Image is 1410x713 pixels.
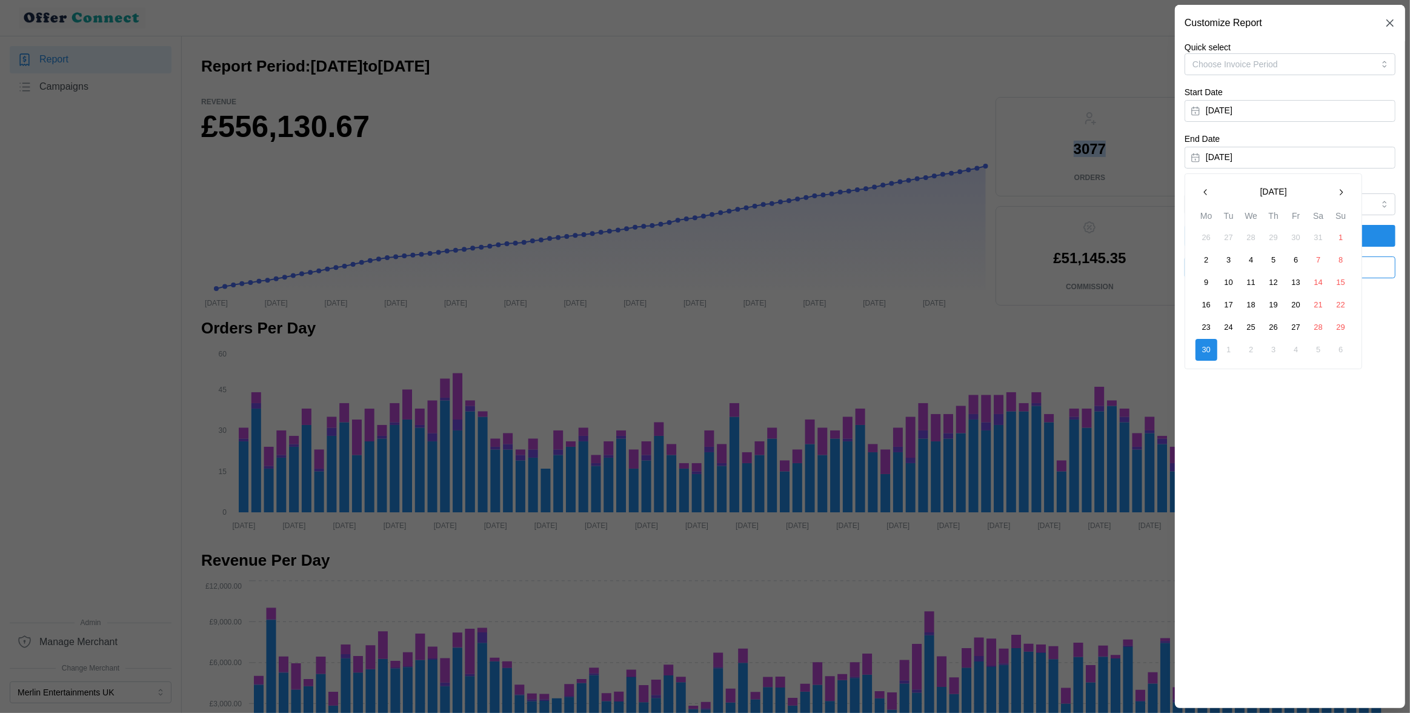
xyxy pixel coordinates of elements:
[1263,227,1285,249] button: 29 May 2025
[1285,209,1307,227] th: Fr
[1192,59,1278,69] span: Choose Invoice Period
[1330,316,1352,338] button: 29 June 2025
[1240,339,1262,361] button: 2 July 2025
[1185,133,1220,146] label: End Date
[1263,249,1285,271] button: 5 June 2025
[1308,227,1329,249] button: 31 May 2025
[1217,209,1240,227] th: Tu
[1308,272,1329,293] button: 14 June 2025
[1285,249,1307,271] button: 6 June 2025
[1218,316,1240,338] button: 24 June 2025
[1263,272,1285,293] button: 12 June 2025
[1218,249,1240,271] button: 3 June 2025
[1196,272,1217,293] button: 9 June 2025
[1262,209,1285,227] th: Th
[1329,209,1352,227] th: Su
[1218,294,1240,316] button: 17 June 2025
[1330,249,1352,271] button: 8 June 2025
[1330,227,1352,249] button: 1 June 2025
[1196,249,1217,271] button: 2 June 2025
[1185,86,1223,99] label: Start Date
[1218,272,1240,293] button: 10 June 2025
[1285,294,1307,316] button: 20 June 2025
[1240,249,1262,271] button: 4 June 2025
[1330,272,1352,293] button: 15 June 2025
[1185,41,1395,53] p: Quick select
[1308,294,1329,316] button: 21 June 2025
[1218,339,1240,361] button: 1 July 2025
[1308,339,1329,361] button: 5 July 2025
[1196,316,1217,338] button: 23 June 2025
[1240,227,1262,249] button: 28 May 2025
[1240,316,1262,338] button: 25 June 2025
[1285,272,1307,293] button: 13 June 2025
[1196,339,1217,361] button: 30 June 2025
[1307,209,1329,227] th: Sa
[1217,181,1330,203] button: [DATE]
[1218,227,1240,249] button: 27 May 2025
[1263,316,1285,338] button: 26 June 2025
[1196,294,1217,316] button: 16 June 2025
[1240,272,1262,293] button: 11 June 2025
[1195,209,1217,227] th: Mo
[1185,18,1262,28] h2: Customize Report
[1240,209,1262,227] th: We
[1285,316,1307,338] button: 27 June 2025
[1285,227,1307,249] button: 30 May 2025
[1263,339,1285,361] button: 3 July 2025
[1330,294,1352,316] button: 22 June 2025
[1196,227,1217,249] button: 26 May 2025
[1263,294,1285,316] button: 19 June 2025
[1330,339,1352,361] button: 6 July 2025
[1240,294,1262,316] button: 18 June 2025
[1308,316,1329,338] button: 28 June 2025
[1308,249,1329,271] button: 7 June 2025
[1285,339,1307,361] button: 4 July 2025
[1185,100,1395,122] button: [DATE]
[1185,147,1395,169] button: [DATE]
